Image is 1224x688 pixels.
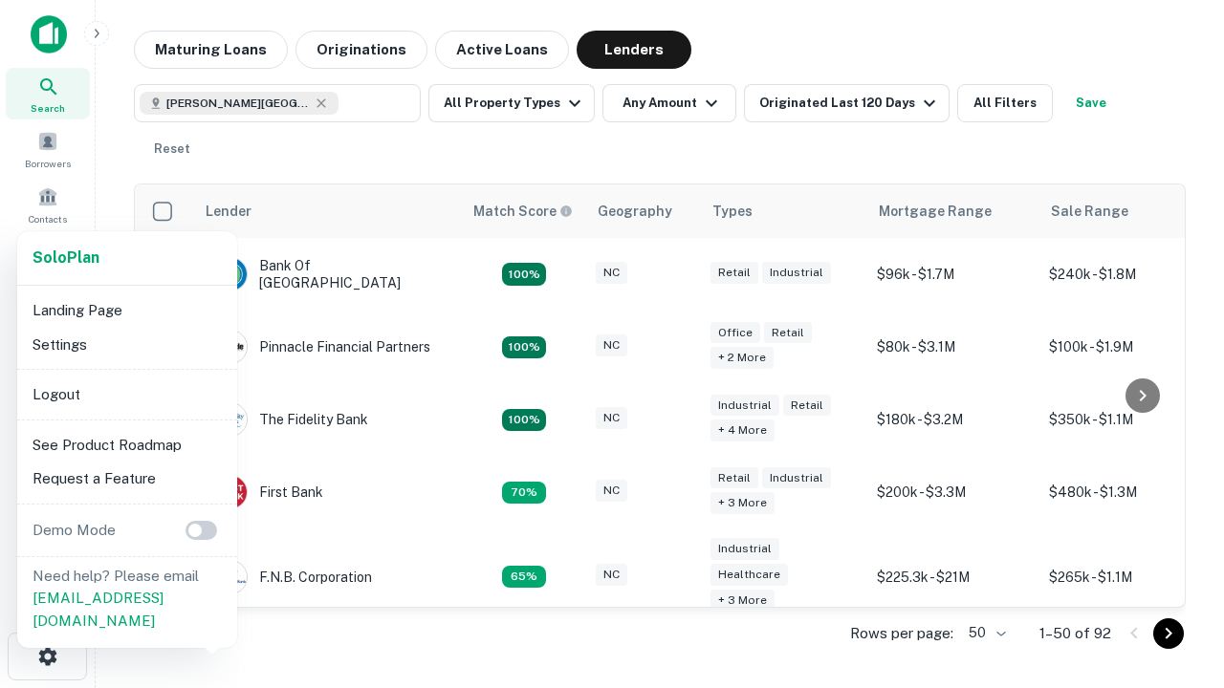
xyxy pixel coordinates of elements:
[33,565,222,633] p: Need help? Please email
[1128,535,1224,627] iframe: Chat Widget
[25,519,123,542] p: Demo Mode
[25,293,229,328] li: Landing Page
[25,428,229,462] li: See Product Roadmap
[25,462,229,496] li: Request a Feature
[25,377,229,412] li: Logout
[33,248,99,267] strong: Solo Plan
[33,590,164,629] a: [EMAIL_ADDRESS][DOMAIN_NAME]
[25,328,229,362] li: Settings
[33,247,99,269] a: SoloPlan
